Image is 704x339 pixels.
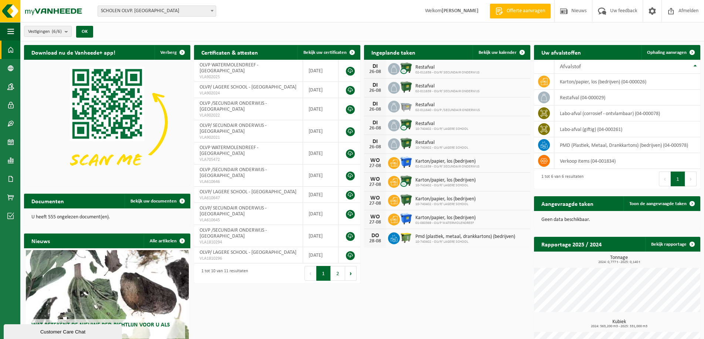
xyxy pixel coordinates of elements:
[554,90,700,105] td: restafval (04-000029)
[629,201,687,206] span: Toon de aangevraagde taken
[554,74,700,90] td: karton/papier, los (bedrijven) (04-000026)
[368,126,382,131] div: 26-08
[415,202,476,207] span: 10-740402 - OLVP/ LAGERE SCHOOL
[415,196,476,202] span: Karton/papier, los (bedrijven)
[368,239,382,244] div: 28-08
[400,231,412,244] img: WB-1100-HPE-GN-50
[479,50,517,55] span: Bekijk uw kalender
[24,45,123,59] h2: Download nu de Vanheede+ app!
[400,212,412,225] img: WB-1100-HPE-BE-01
[200,217,297,223] span: VLA610645
[400,81,412,93] img: WB-1100-HPE-GN-01
[415,159,480,165] span: Karton/papier, los (bedrijven)
[415,165,480,169] span: 02-011639 - OLVP/ SECUNDAIR ONDERWIJS
[534,196,601,211] h2: Aangevraagde taken
[415,70,480,75] span: 02-011639 - OLVP/ SECUNDAIR ONDERWIJS
[415,121,468,127] span: Restafval
[368,69,382,75] div: 26-08
[415,215,476,221] span: Karton/papier, los (bedrijven)
[415,240,515,244] span: 10-740402 - OLVP/ LAGERE SCHOOL
[200,74,297,80] span: VLA902025
[194,45,265,59] h2: Certificaten & attesten
[415,221,476,225] span: 01-080369 - OLVP WATERMOLENDREEF
[198,265,248,281] div: 1 tot 10 van 11 resultaten
[490,4,551,18] a: Offerte aanvragen
[368,107,382,112] div: 26-08
[200,250,296,255] span: OLVP/ LAGERE SCHOOL - [GEOGRAPHIC_DATA]
[316,266,331,281] button: 1
[538,171,584,187] div: 1 tot 6 van 6 resultaten
[400,194,412,206] img: WB-1100-HPE-GN-01
[303,225,339,247] td: [DATE]
[659,172,671,186] button: Previous
[368,182,382,187] div: 27-08
[541,217,693,222] p: Geen data beschikbaar.
[415,146,468,150] span: 10-740402 - OLVP/ LAGERE SCHOOL
[24,26,72,37] button: Vestigingen(6/6)
[368,82,382,88] div: DI
[24,234,57,248] h2: Nieuws
[400,137,412,150] img: WB-1100-HPE-GN-01
[154,45,190,60] button: Verberg
[303,82,339,98] td: [DATE]
[31,322,170,335] span: Wat betekent de nieuwe RED-richtlijn voor u als klant?
[200,228,267,239] span: OLVP /SECUNDAIR ONDERWIJS - [GEOGRAPHIC_DATA]
[200,84,296,90] span: OLVP/ LAGERE SCHOOL - [GEOGRAPHIC_DATA]
[200,145,258,156] span: OLVP WATERMOLENDREEF - [GEOGRAPHIC_DATA]
[305,266,316,281] button: Previous
[671,172,685,186] button: 1
[303,60,339,82] td: [DATE]
[31,215,183,220] p: U heeft 555 ongelezen document(en).
[200,157,297,163] span: VLA705472
[200,239,297,245] span: VLA1810294
[303,247,339,263] td: [DATE]
[200,189,296,195] span: OLVP/ LAGERE SCHOOL - [GEOGRAPHIC_DATA]
[415,102,480,108] span: Restafval
[685,172,697,186] button: Next
[52,29,62,34] count: (6/6)
[125,194,190,208] a: Bekijk uw documenten
[442,8,479,14] strong: [PERSON_NAME]
[554,137,700,153] td: PMD (Plastiek, Metaal, Drankkartons) (bedrijven) (04-000978)
[400,118,412,131] img: WB-1100-CU
[400,175,412,187] img: WB-1100-CU
[364,45,423,59] h2: Ingeplande taken
[415,177,476,183] span: Karton/papier, los (bedrijven)
[415,89,480,94] span: 02-011639 - OLVP/ SECUNDAIR ONDERWIJS
[130,199,177,204] span: Bekijk uw documenten
[368,233,382,239] div: DO
[331,266,345,281] button: 2
[368,101,382,107] div: DI
[368,88,382,93] div: 26-08
[345,266,357,281] button: Next
[76,26,93,38] button: OK
[368,176,382,182] div: WO
[554,121,700,137] td: labo-afval (giftig) (04-000261)
[200,167,267,179] span: OLVP /SECUNDAIR ONDERWIJS - [GEOGRAPHIC_DATA]
[538,325,700,328] span: 2024: 563,200 m3 - 2025: 331,000 m3
[647,50,687,55] span: Ophaling aanvragen
[415,127,468,131] span: 10-740402 - OLVP/ LAGERE SCHOOL
[144,234,190,248] a: Alle artikelen
[303,142,339,165] td: [DATE]
[28,26,62,37] span: Vestigingen
[200,179,297,185] span: VLA610646
[303,50,347,55] span: Bekijk uw certificaten
[303,165,339,187] td: [DATE]
[554,105,700,121] td: labo-afval (corrosief - ontvlambaar) (04-000078)
[645,237,700,252] a: Bekijk rapportage
[200,123,266,134] span: OLVP/ SECUNDAIR ONDERWIJS - [GEOGRAPHIC_DATA]
[415,140,468,146] span: Restafval
[538,255,700,264] h3: Tonnage
[24,194,71,208] h2: Documenten
[415,234,515,240] span: Pmd (plastiek, metaal, drankkartons) (bedrijven)
[4,323,123,339] iframe: chat widget
[538,260,700,264] span: 2024: 0,777 t - 2025: 0,140 t
[368,139,382,145] div: DI
[98,6,216,17] span: SCHOLEN OLVP. ST NIKLAAS VZW - SINT-NIKLAAS
[534,237,609,251] h2: Rapportage 2025 / 2024
[98,6,216,16] span: SCHOLEN OLVP. ST NIKLAAS VZW - SINT-NIKLAAS
[415,83,480,89] span: Restafval
[368,163,382,169] div: 27-08
[200,205,266,217] span: OLVP/ SECUNDAIR ONDERWIJS - [GEOGRAPHIC_DATA]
